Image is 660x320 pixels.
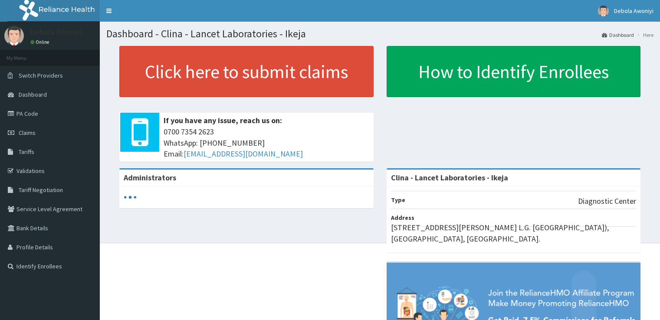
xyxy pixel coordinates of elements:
[30,39,51,45] a: Online
[124,173,176,183] b: Administrators
[30,28,82,36] p: Debola Awoniyi
[602,31,634,39] a: Dashboard
[184,149,303,159] a: [EMAIL_ADDRESS][DOMAIN_NAME]
[391,214,414,222] b: Address
[106,28,653,39] h1: Dashboard - Clina - Lancet Laboratories - Ikeja
[19,91,47,98] span: Dashboard
[391,222,637,244] p: [STREET_ADDRESS][PERSON_NAME] L.G. [GEOGRAPHIC_DATA]), [GEOGRAPHIC_DATA], [GEOGRAPHIC_DATA].
[578,196,636,207] p: Diagnostic Center
[164,115,282,125] b: If you have any issue, reach us on:
[391,196,405,204] b: Type
[19,129,36,137] span: Claims
[19,72,63,79] span: Switch Providers
[614,7,653,15] span: Debola Awoniyi
[391,173,508,183] strong: Clina - Lancet Laboratories - Ikeja
[164,126,369,160] span: 0700 7354 2623 WhatsApp: [PHONE_NUMBER] Email:
[124,191,137,204] svg: audio-loading
[387,46,641,97] a: How to Identify Enrollees
[119,46,374,97] a: Click here to submit claims
[4,26,24,46] img: User Image
[19,186,63,194] span: Tariff Negotiation
[635,31,653,39] li: Here
[598,6,609,16] img: User Image
[19,148,34,156] span: Tariffs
